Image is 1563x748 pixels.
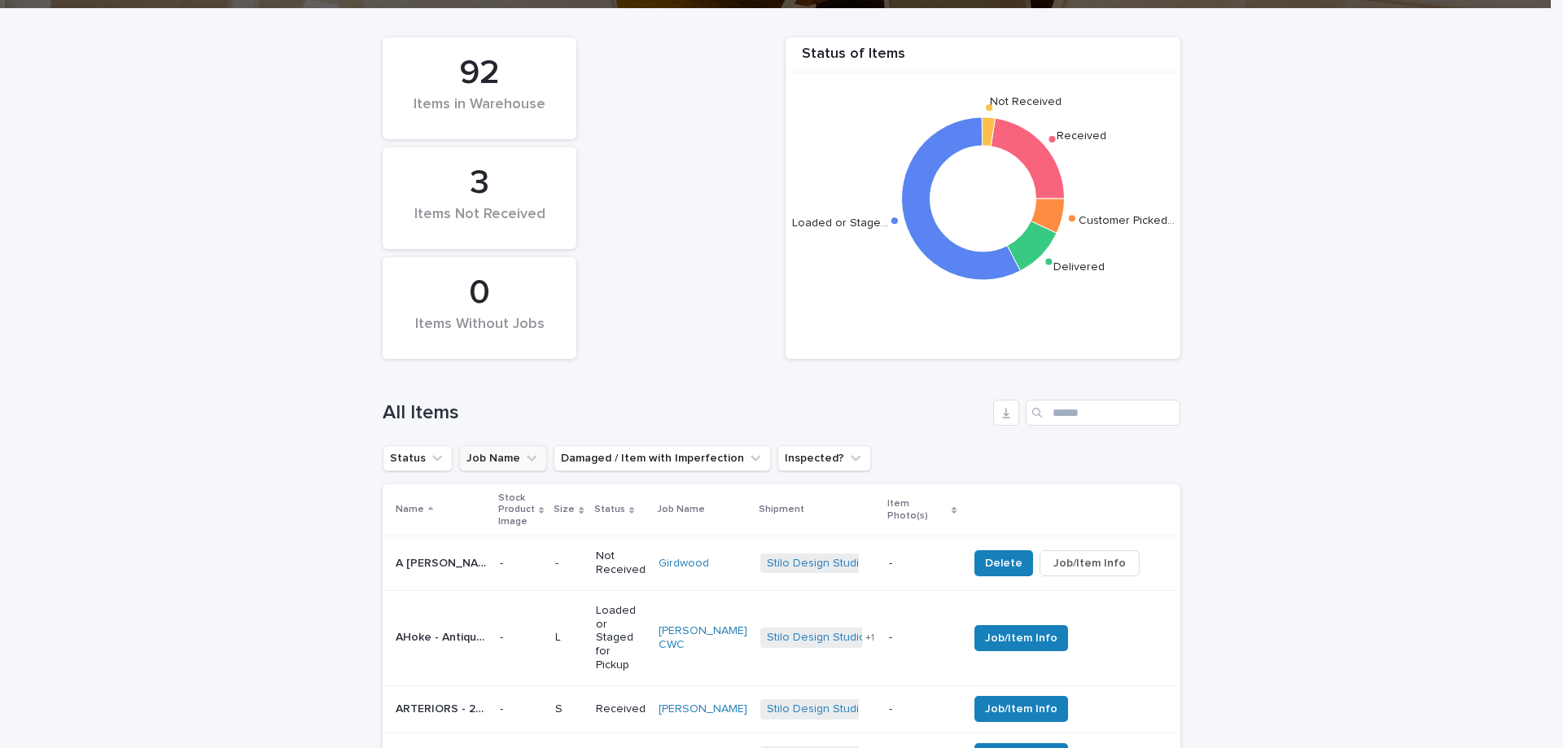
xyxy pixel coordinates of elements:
p: AHoke - Antique Heriz Rug | 64683 [396,628,490,645]
button: Inspected? [777,445,871,471]
p: - [500,631,542,645]
text: Not Received [990,96,1062,107]
button: Job/Item Info [1040,550,1140,576]
span: + 1 [865,633,874,643]
span: Delete [985,555,1022,571]
div: 92 [410,53,549,94]
a: Stilo Design Studio | Inbound Shipment | 21755 [767,631,1009,645]
tr: ARTERIORS - 2103 [PERSON_NAME] ACCENT TABLE | 73471ARTERIORS - 2103 [PERSON_NAME] ACCENT TABLE | ... [383,685,1285,733]
p: Shipment [759,501,804,518]
div: Items Not Received [410,206,549,240]
text: Delivered [1053,261,1105,273]
div: Items in Warehouse [410,96,549,130]
a: Stilo Design Studio | Inbound Shipment | 25260 [767,557,1013,571]
div: 0 [410,273,549,313]
p: L [555,631,582,645]
input: Search [1026,400,1180,426]
button: Delete [974,550,1033,576]
tr: AHoke - Antique Heriz Rug | 64683AHoke - Antique Heriz Rug | 64683 -LLoaded or Staged for Pickup[... [383,590,1285,685]
span: Job/Item Info [985,701,1057,717]
tr: A [PERSON_NAME] - Study Sofa | 77703A [PERSON_NAME] - Study Sofa | 77703 --Not ReceivedGirdwood S... [383,536,1285,591]
span: Job/Item Info [985,630,1057,646]
button: Damaged / Item with Imperfection [554,445,771,471]
div: Status of Items [786,46,1180,72]
p: - [500,702,542,716]
p: - [500,557,542,571]
p: - [555,557,582,571]
p: Stock Product Image [498,489,535,531]
p: Job Name [657,501,705,518]
a: [PERSON_NAME] [659,702,747,716]
p: Name [396,501,424,518]
p: - [889,631,955,645]
p: Item Photo(s) [887,495,948,525]
div: Items Without Jobs [410,316,549,350]
p: - [889,557,955,571]
p: ARTERIORS - 2103 JESSE ACCENT TABLE | 73471 [396,699,490,716]
p: Not Received [596,549,646,577]
text: Loaded or Stage… [792,217,888,229]
button: Job/Item Info [974,696,1068,722]
button: Job Name [459,445,547,471]
text: Received [1057,129,1106,141]
a: Stilo Design Studio | Inbound Shipment | 24153 [767,702,1009,716]
button: Status [383,445,453,471]
text: Customer Picked… [1079,215,1175,226]
p: A Hoke - Study Sofa | 77703 [396,553,490,571]
a: [PERSON_NAME] CWC [659,624,747,652]
p: S [555,702,582,716]
button: Job/Item Info [974,625,1068,651]
p: Size [554,501,575,518]
p: - [889,702,955,716]
div: 3 [410,163,549,203]
span: Job/Item Info [1053,555,1126,571]
a: Girdwood [659,557,709,571]
h1: All Items [383,401,987,425]
p: Loaded or Staged for Pickup [596,604,646,672]
p: Received [596,702,646,716]
p: Status [594,501,625,518]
